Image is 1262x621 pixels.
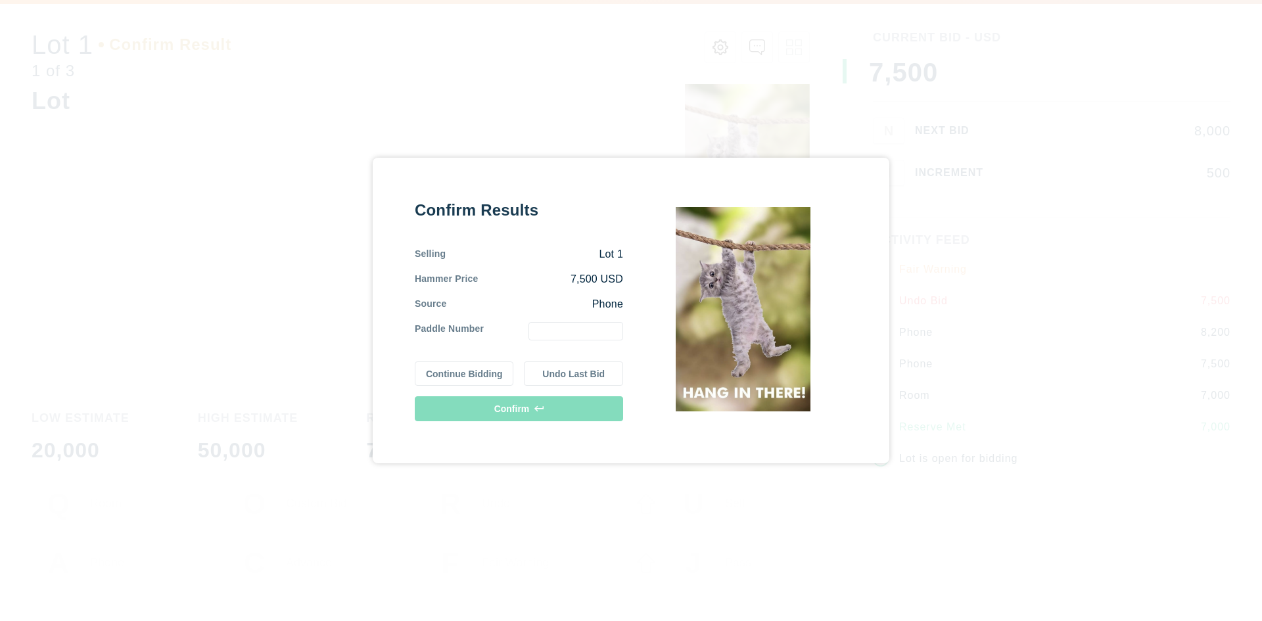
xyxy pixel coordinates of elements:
div: Paddle Number [415,322,484,340]
button: Confirm [415,396,623,421]
button: Continue Bidding [415,361,514,386]
div: Lot 1 [446,247,623,262]
div: 7,500 USD [478,272,623,287]
div: Source [415,297,447,311]
div: Hammer Price [415,272,478,287]
button: Undo Last Bid [524,361,623,386]
div: Selling [415,247,446,262]
div: Confirm Results [415,200,623,221]
div: Phone [447,297,623,311]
